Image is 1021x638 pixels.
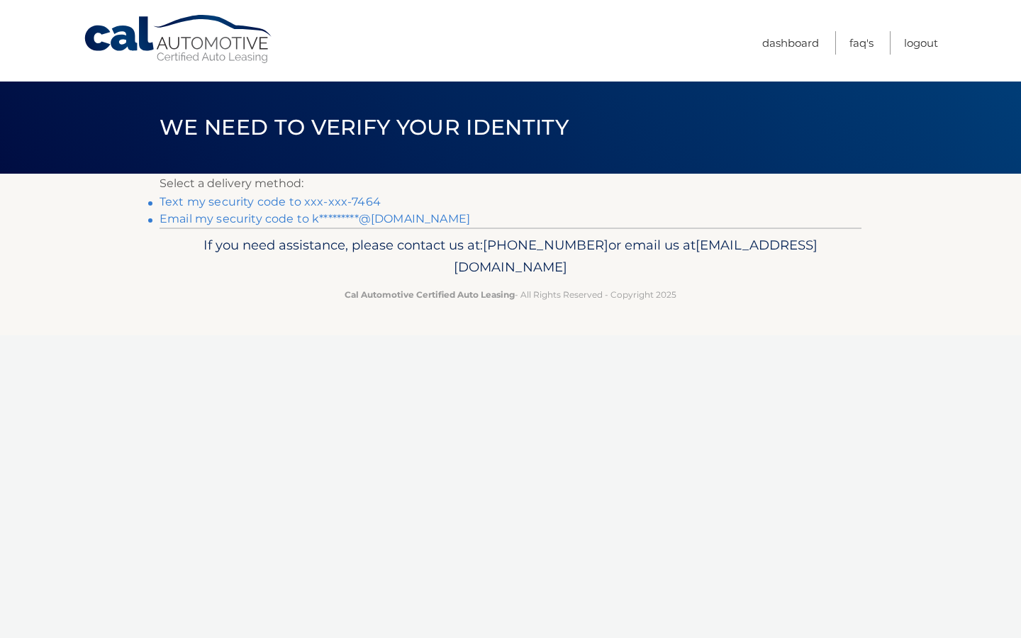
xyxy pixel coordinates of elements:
[169,234,852,279] p: If you need assistance, please contact us at: or email us at
[849,31,874,55] a: FAQ's
[904,31,938,55] a: Logout
[160,174,861,194] p: Select a delivery method:
[169,287,852,302] p: - All Rights Reserved - Copyright 2025
[160,195,381,208] a: Text my security code to xxx-xxx-7464
[345,289,515,300] strong: Cal Automotive Certified Auto Leasing
[160,212,470,225] a: Email my security code to k*********@[DOMAIN_NAME]
[160,114,569,140] span: We need to verify your identity
[762,31,819,55] a: Dashboard
[83,14,274,65] a: Cal Automotive
[483,237,608,253] span: [PHONE_NUMBER]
